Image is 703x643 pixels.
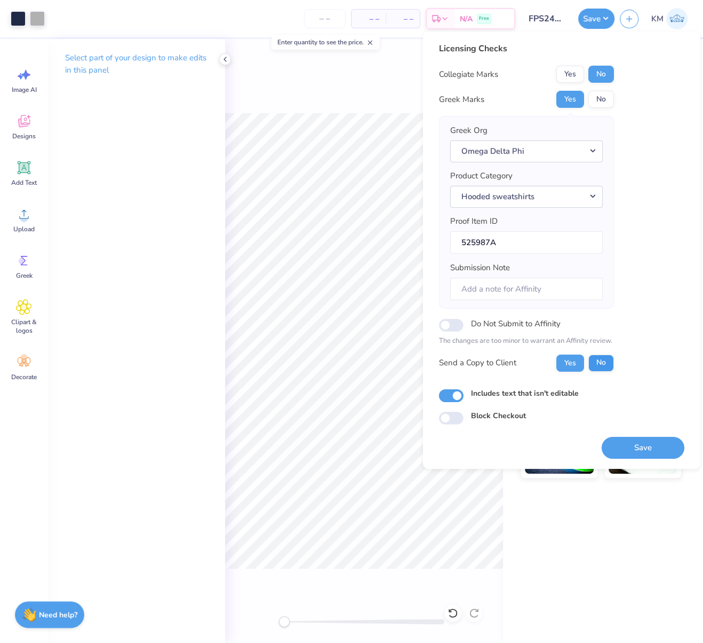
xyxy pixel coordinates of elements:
span: Add Text [11,178,37,187]
button: No [588,354,614,371]
label: Greek Org [450,124,488,137]
span: Designs [12,132,36,140]
label: Block Checkout [471,410,526,421]
div: Enter quantity to see the price. [271,35,380,50]
input: – – [304,9,346,28]
button: Omega Delta Phi [450,140,603,162]
input: Add a note for Affinity [450,277,603,300]
p: Select part of your design to make edits in this panel [65,52,208,76]
div: Licensing Checks [439,42,614,55]
strong: Need help? [39,610,77,620]
div: Accessibility label [279,616,290,627]
img: Katrina Mae Mijares [666,8,688,29]
span: Upload [13,225,35,233]
span: Image AI [12,85,37,94]
label: Submission Note [450,262,510,274]
button: Save [602,436,684,458]
span: KM [651,13,664,25]
div: Greek Marks [439,93,484,106]
span: Clipart & logos [6,318,42,335]
button: No [588,91,614,108]
div: Collegiate Marks [439,68,498,81]
button: Yes [556,66,584,83]
button: Hooded sweatshirts [450,185,603,207]
p: The changes are too minor to warrant an Affinity review. [439,336,614,347]
span: N/A [460,13,473,25]
input: Untitled Design [521,8,573,29]
button: Yes [556,91,584,108]
span: Decorate [11,373,37,381]
span: Free [479,15,489,22]
button: No [588,66,614,83]
span: – – [392,13,413,25]
div: Send a Copy to Client [439,357,516,369]
a: KM [646,8,692,29]
button: Save [578,9,614,29]
span: Greek [16,271,33,280]
label: Includes text that isn't editable [471,387,579,398]
label: Proof Item ID [450,215,498,228]
label: Product Category [450,170,513,182]
button: Yes [556,354,584,371]
span: – – [358,13,379,25]
label: Do Not Submit to Affinity [471,317,561,331]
